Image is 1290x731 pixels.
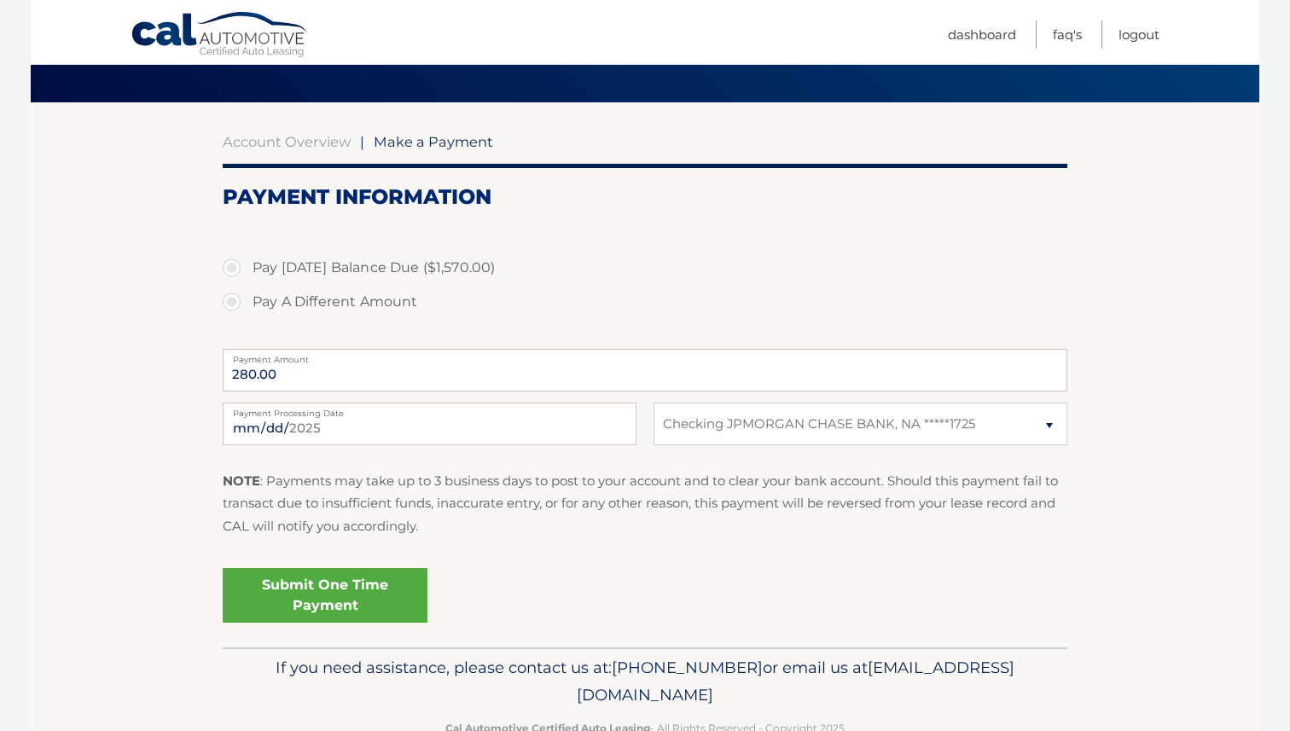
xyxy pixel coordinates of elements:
p: : Payments may take up to 3 business days to post to your account and to clear your bank account.... [223,470,1067,537]
strong: NOTE [223,473,260,489]
span: Make a Payment [374,133,493,150]
label: Pay A Different Amount [223,285,1067,319]
span: [EMAIL_ADDRESS][DOMAIN_NAME] [577,658,1014,705]
a: Logout [1119,20,1159,49]
label: Payment Amount [223,349,1067,363]
label: Payment Processing Date [223,403,636,416]
a: Submit One Time Payment [223,568,427,623]
a: Cal Automotive [131,11,310,61]
input: Payment Date [223,403,636,445]
a: Account Overview [223,133,351,150]
input: Payment Amount [223,349,1067,392]
p: If you need assistance, please contact us at: or email us at [234,654,1056,709]
label: Pay [DATE] Balance Due ($1,570.00) [223,251,1067,285]
span: | [360,133,364,150]
h2: Payment Information [223,184,1067,210]
a: FAQ's [1053,20,1082,49]
a: Dashboard [948,20,1016,49]
span: [PHONE_NUMBER] [612,658,763,677]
